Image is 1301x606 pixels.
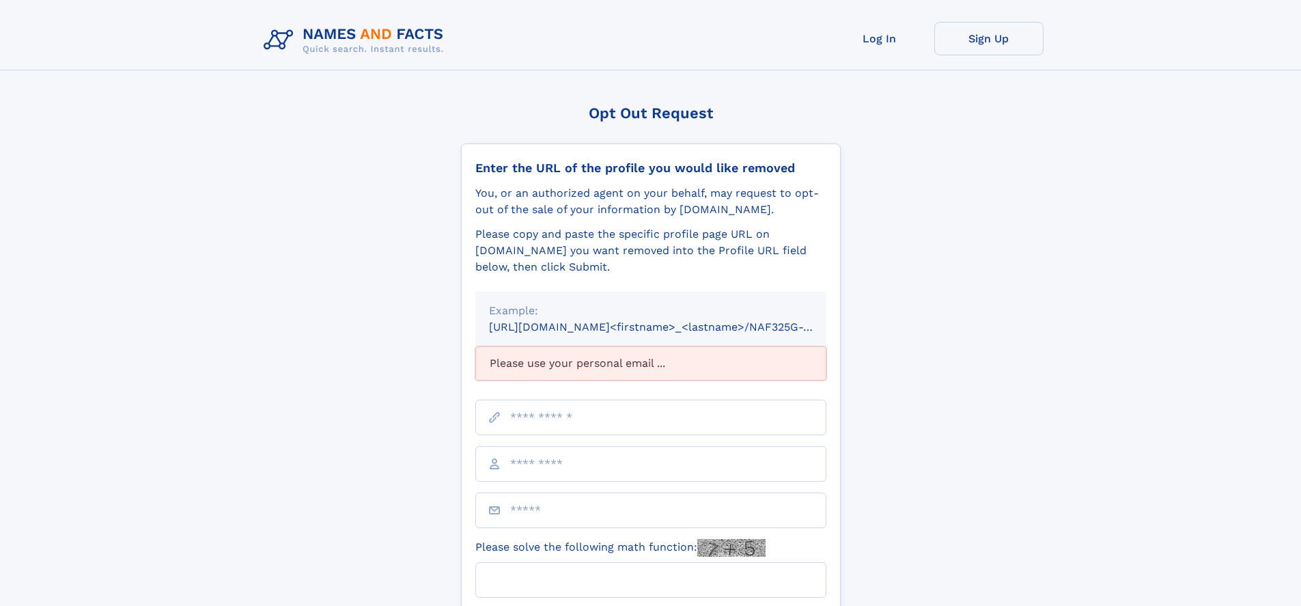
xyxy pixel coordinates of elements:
div: Enter the URL of the profile you would like removed [475,161,826,176]
small: [URL][DOMAIN_NAME]<firstname>_<lastname>/NAF325G-xxxxxxxx [489,320,852,333]
img: Logo Names and Facts [258,22,455,59]
div: Please use your personal email ... [475,346,826,381]
div: Please copy and paste the specific profile page URL on [DOMAIN_NAME] you want removed into the Pr... [475,226,826,275]
a: Log In [825,22,934,55]
div: You, or an authorized agent on your behalf, may request to opt-out of the sale of your informatio... [475,185,826,218]
div: Opt Out Request [461,105,841,122]
label: Please solve the following math function: [475,539,766,557]
div: Example: [489,303,813,319]
a: Sign Up [934,22,1044,55]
